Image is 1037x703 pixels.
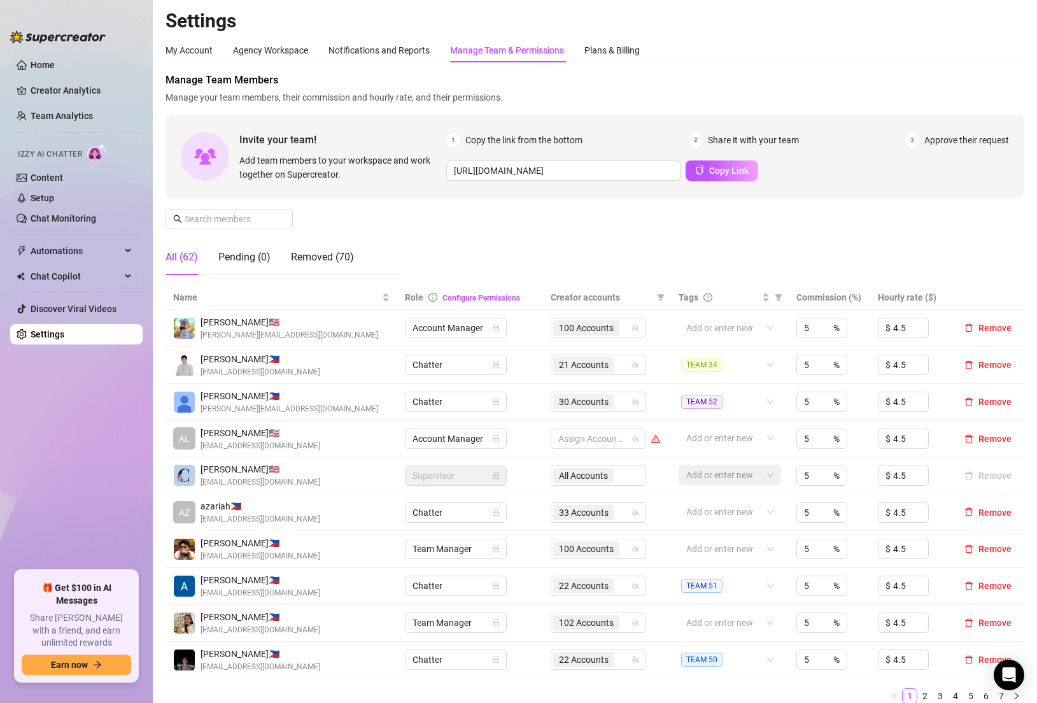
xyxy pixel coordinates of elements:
span: Account Manager [413,318,499,337]
span: Remove [978,323,1012,333]
span: [EMAIL_ADDRESS][DOMAIN_NAME] [201,476,320,488]
span: 22 Accounts [559,653,609,667]
span: [PERSON_NAME][EMAIL_ADDRESS][DOMAIN_NAME] [201,403,378,415]
span: [PERSON_NAME] 🇵🇭 [201,352,320,366]
span: Name [173,290,379,304]
span: 3 [905,133,919,147]
span: Automations [31,241,121,261]
span: Share [PERSON_NAME] with a friend, and earn unlimited rewards [22,612,131,650]
div: Notifications and Reports [328,43,430,57]
a: Setup [31,193,54,203]
span: copy [695,166,704,174]
span: Remove [978,655,1012,665]
a: Chat Monitoring [31,213,96,224]
div: Plans & Billing [584,43,640,57]
img: Ana Brand [174,613,195,634]
a: Discover Viral Videos [31,304,116,314]
span: [PERSON_NAME] 🇵🇭 [201,389,378,403]
span: Approve their request [924,133,1009,147]
div: My Account [166,43,213,57]
span: AL [179,432,190,446]
span: 22 Accounts [553,578,614,593]
span: Earn now [51,660,88,670]
span: lock [492,398,500,406]
span: [PERSON_NAME] 🇺🇸 [201,462,320,476]
th: Name [166,285,397,310]
span: arrow-right [93,660,102,669]
span: lock [492,582,500,590]
button: Remove [959,505,1017,520]
span: team [631,509,639,516]
a: 6 [979,689,993,703]
span: lock [492,619,500,627]
span: Creator accounts [551,290,652,304]
span: delete [964,508,973,516]
span: Remove [978,618,1012,628]
span: filter [775,294,782,301]
span: lock [492,324,500,332]
span: Remove [978,581,1012,591]
span: Chatter [413,576,499,595]
span: 33 Accounts [559,506,609,520]
span: filter [654,288,667,307]
span: delete [964,581,973,590]
span: TEAM 52 [681,395,723,409]
span: lock [492,545,500,553]
span: 100 Accounts [559,321,614,335]
span: info-circle [428,293,437,302]
a: 1 [903,689,917,703]
span: question-circle [703,293,712,302]
input: Search members [185,212,275,226]
div: Removed (70) [291,250,354,265]
a: Settings [31,329,64,339]
span: filter [657,294,665,301]
span: delete [964,360,973,369]
span: [EMAIL_ADDRESS][DOMAIN_NAME] [201,661,320,673]
span: team [631,545,639,553]
span: [EMAIL_ADDRESS][DOMAIN_NAME] [201,587,320,599]
img: AI Chatter [87,143,107,162]
span: Role [405,292,423,302]
span: Team Manager [413,613,499,632]
div: Open Intercom Messenger [994,660,1024,690]
span: 22 Accounts [553,652,614,667]
span: [PERSON_NAME] 🇵🇭 [201,647,320,661]
img: Chat Copilot [17,272,25,281]
span: Supervisor [413,466,499,485]
button: Remove [959,652,1017,667]
span: delete [964,544,973,553]
button: Remove [959,394,1017,409]
button: Earn nowarrow-right [22,655,131,675]
span: Remove [978,397,1012,407]
span: Manage your team members, their commission and hourly rate, and their permissions. [166,90,1024,104]
span: TEAM 34 [681,358,723,372]
span: delete [964,397,973,406]
span: Share it with your team [708,133,799,147]
span: team [631,435,639,443]
span: 102 Accounts [553,615,619,630]
a: 4 [949,689,963,703]
span: lock [492,361,500,369]
img: Paul Andrei Casupanan [174,355,195,376]
span: right [1013,692,1020,700]
button: Remove [959,468,1017,483]
button: Remove [959,615,1017,630]
span: Team Manager [413,539,499,558]
span: 30 Accounts [553,394,614,409]
div: Manage Team & Permissions [450,43,564,57]
a: 5 [964,689,978,703]
span: delete [964,655,973,664]
span: [PERSON_NAME] 🇵🇭 [201,610,320,624]
span: Chatter [413,650,499,669]
span: 100 Accounts [553,541,619,557]
a: Team Analytics [31,111,93,121]
a: 7 [994,689,1008,703]
a: Home [31,60,55,70]
span: left [891,692,898,700]
span: warning [651,434,660,443]
span: delete [964,323,973,332]
a: 3 [933,689,947,703]
span: Remove [978,508,1012,518]
span: thunderbolt [17,246,27,256]
span: [PERSON_NAME] 🇵🇭 [201,573,320,587]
